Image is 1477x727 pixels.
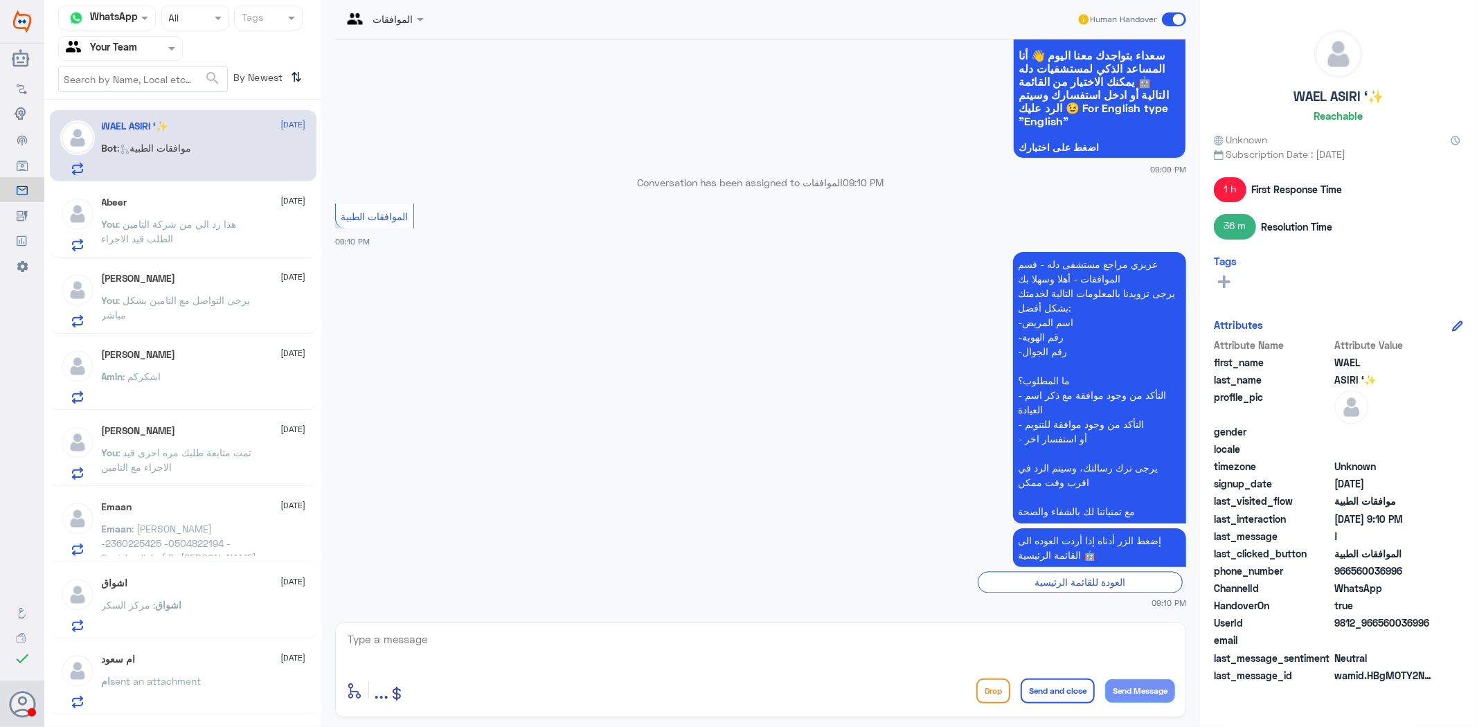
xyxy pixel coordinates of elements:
[13,10,31,33] img: Widebot Logo
[1334,564,1435,578] span: 966560036996
[281,423,306,436] span: [DATE]
[228,66,286,93] span: By Newest
[1214,476,1332,491] span: signup_date
[1334,338,1435,352] span: Attribute Value
[102,142,118,154] span: Bot
[1334,424,1435,439] span: null
[156,599,182,611] span: اشواق
[60,501,95,536] img: defaultAdmin.png
[1214,651,1332,665] span: last_message_sentiment
[1152,597,1186,609] span: 09:10 PM
[102,654,136,665] h5: ام سعود
[1334,581,1435,595] span: 2
[60,349,95,384] img: defaultAdmin.png
[1214,255,1237,267] h6: Tags
[60,577,95,612] img: defaultAdmin.png
[1214,529,1332,544] span: last_message
[1214,214,1256,239] span: 36 m
[102,523,257,607] span: : [PERSON_NAME] -2360225425 -0504822194 -Gastric clinic ( Dr [PERSON_NAME] ) Looking for my sick ...
[1334,546,1435,561] span: الموافقات الطبية
[1334,668,1435,683] span: wamid.HBgMOTY2NTYwMDM2OTk2FQIAEhgUM0FCM0JBNUYzRDI2NDUxQTdGRDIA
[1214,668,1332,683] span: last_message_id
[1261,219,1332,234] span: Resolution Time
[1013,252,1186,523] p: 23/9/2025, 9:10 PM
[1334,529,1435,544] span: ا
[204,70,221,87] span: search
[102,273,176,285] h5: Ahmed Almusayrie
[1334,373,1435,387] span: ASIRI ‘✨
[102,349,176,361] h5: Amin Ahmed
[1105,679,1175,703] button: Send Message
[281,271,306,283] span: [DATE]
[1019,142,1181,153] span: اضغط على اختيارك
[60,197,95,231] img: defaultAdmin.png
[66,38,87,59] img: yourTeam.svg
[102,501,132,513] h5: Emaan
[60,425,95,460] img: defaultAdmin.png
[9,691,35,717] button: Avatar
[1334,651,1435,665] span: 0
[102,447,252,473] span: : تمت متابعة طلبك مره اخرى قيد الاجراء مع التامين
[240,10,264,28] div: Tags
[976,679,1010,703] button: Drop
[59,66,227,91] input: Search by Name, Local etc…
[1334,633,1435,647] span: null
[1214,512,1332,526] span: last_interaction
[843,177,884,188] span: 09:10 PM
[1214,390,1332,422] span: profile_pic
[102,294,118,306] span: You
[1334,512,1435,526] span: 2025-09-23T18:10:03.095Z
[102,294,251,321] span: : يرجى التواصل مع التامين بشكل مباشر
[1334,616,1435,630] span: 9812_966560036996
[1214,373,1332,387] span: last_name
[102,577,128,589] h5: اشواق
[281,652,306,664] span: [DATE]
[1091,13,1157,26] span: Human Handover
[1334,390,1369,424] img: defaultAdmin.png
[292,66,303,89] i: ⇅
[1334,494,1435,508] span: موافقات الطبية
[1314,109,1363,122] h6: Reachable
[1214,355,1332,370] span: first_name
[102,370,123,382] span: Amin
[281,575,306,588] span: [DATE]
[123,370,161,382] span: : اشكركم
[1214,424,1332,439] span: gender
[111,675,202,687] span: sent an attachment
[281,118,306,131] span: [DATE]
[60,654,95,688] img: defaultAdmin.png
[1334,355,1435,370] span: WAEL
[1214,598,1332,613] span: HandoverOn
[1214,581,1332,595] span: ChannelId
[102,120,168,132] h5: WAEL ASIRI ‘✨
[1019,48,1181,127] span: سعداء بتواجدك معنا اليوم 👋 أنا المساعد الذكي لمستشفيات دله 🤖 يمكنك الاختيار من القائمة التالية أو...
[281,347,306,359] span: [DATE]
[1214,177,1246,202] span: 1 h
[341,210,409,222] span: الموافقات الطبية
[1214,546,1332,561] span: last_clicked_button
[1021,679,1095,703] button: Send and close
[1013,528,1186,567] p: 23/9/2025, 9:10 PM
[1214,459,1332,474] span: timezone
[102,197,127,208] h5: Abeer
[1214,564,1332,578] span: phone_number
[1294,89,1384,105] h5: WAEL ASIRI ‘✨
[1214,338,1332,352] span: Attribute Name
[60,120,95,155] img: defaultAdmin.png
[1214,494,1332,508] span: last_visited_flow
[1214,318,1263,331] h6: Attributes
[281,195,306,207] span: [DATE]
[335,237,370,246] span: 09:10 PM
[66,8,87,28] img: whatsapp.png
[204,67,221,90] button: search
[102,425,176,437] h5: ابو نواف
[1214,132,1268,147] span: Unknown
[374,675,388,706] button: ...
[978,572,1183,593] div: العودة للقائمة الرئيسية
[1334,442,1435,456] span: null
[102,218,237,244] span: : هذا رد الي من شركة التامين الطلب قيد الاجراء
[374,678,388,703] span: ...
[1251,182,1342,197] span: First Response Time
[1315,30,1362,78] img: defaultAdmin.png
[1214,147,1463,161] span: Subscription Date : [DATE]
